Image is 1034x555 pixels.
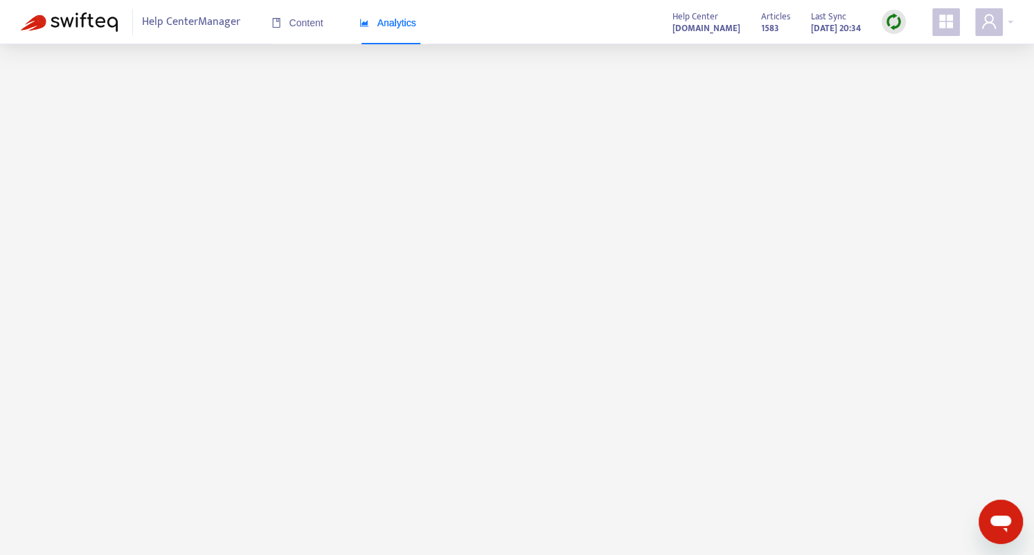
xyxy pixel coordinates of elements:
span: Articles [761,9,790,24]
img: sync.dc5367851b00ba804db3.png [885,13,902,30]
img: Swifteq [21,12,118,32]
strong: [DOMAIN_NAME] [672,21,740,36]
span: appstore [938,13,954,30]
strong: 1583 [761,21,779,36]
span: area-chart [359,18,369,28]
span: Help Center Manager [142,9,240,35]
span: Last Sync [811,9,846,24]
span: Help Center [672,9,718,24]
span: Content [271,17,323,28]
iframe: Button to launch messaging window [979,500,1023,544]
span: book [271,18,281,28]
a: [DOMAIN_NAME] [672,20,740,36]
span: Analytics [359,17,416,28]
span: user [981,13,997,30]
strong: [DATE] 20:34 [811,21,861,36]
